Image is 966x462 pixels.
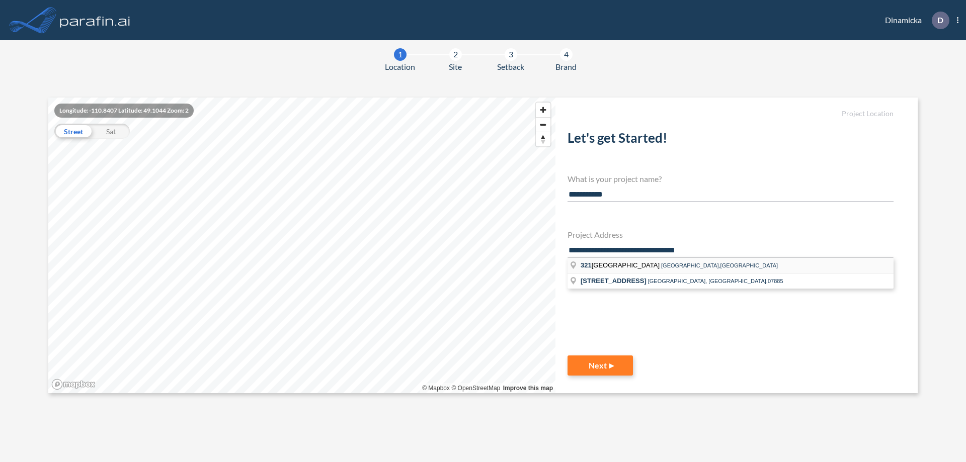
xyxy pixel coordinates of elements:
a: Mapbox homepage [51,379,96,390]
span: Location [385,61,415,73]
span: [GEOGRAPHIC_DATA] [581,261,661,269]
span: Site [449,61,462,73]
a: Improve this map [503,385,553,392]
a: OpenStreetMap [451,385,500,392]
span: Brand [555,61,577,73]
div: Dinamicka [870,12,958,29]
h4: What is your project name? [568,174,894,183]
div: Street [54,124,92,139]
p: D [937,16,943,25]
h5: Project Location [568,110,894,118]
span: 321 [581,261,592,269]
span: Setback [497,61,524,73]
span: Zoom out [536,118,550,132]
button: Zoom out [536,117,550,132]
a: Mapbox [422,385,450,392]
canvas: Map [48,98,555,393]
span: [GEOGRAPHIC_DATA],[GEOGRAPHIC_DATA] [661,262,778,268]
div: Longitude: -110.8407 Latitude: 49.1044 Zoom: 2 [54,104,194,118]
div: 1 [394,48,407,61]
div: 2 [449,48,462,61]
h2: Let's get Started! [568,130,894,150]
div: 3 [505,48,517,61]
div: Sat [92,124,130,139]
button: Reset bearing to north [536,132,550,146]
span: [STREET_ADDRESS] [581,277,647,285]
button: Zoom in [536,103,550,117]
h4: Project Address [568,230,894,239]
button: Next [568,355,633,376]
div: 4 [560,48,573,61]
span: [GEOGRAPHIC_DATA], [GEOGRAPHIC_DATA],07885 [648,278,783,284]
img: logo [58,10,132,30]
